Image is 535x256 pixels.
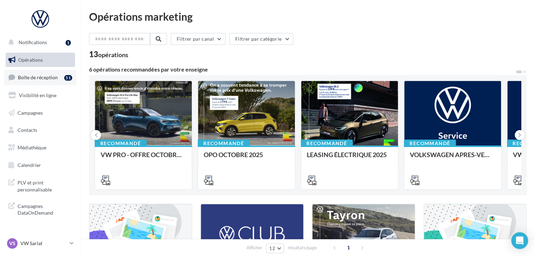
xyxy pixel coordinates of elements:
a: Campagnes DataOnDemand [4,198,76,219]
a: Médiathèque [4,140,76,155]
a: Visibilité en ligne [4,88,76,103]
a: Opérations [4,53,76,67]
div: 6 opérations recommandées par votre enseigne [89,67,515,72]
span: PLV et print personnalisable [18,178,72,193]
div: Open Intercom Messenger [511,232,528,249]
div: VOLKSWAGEN APRES-VENTE [410,151,495,165]
a: VS VW Sarlat [6,237,75,250]
a: Contacts [4,123,76,137]
div: 51 [64,75,72,81]
span: Contacts [18,127,37,133]
div: LEASING ÉLECTRIQUE 2025 [307,151,392,165]
a: Calendrier [4,158,76,173]
a: Boîte de réception51 [4,70,76,85]
div: 13 [89,50,128,58]
div: Recommandé [301,140,353,147]
span: Campagnes DataOnDemand [18,201,72,216]
span: résultats/page [288,244,317,251]
div: Recommandé [95,140,147,147]
button: Notifications 1 [4,35,74,50]
span: Boîte de réception [18,74,58,80]
div: VW PRO - OFFRE OCTOBRE 25 [101,151,186,165]
a: Campagnes [4,106,76,120]
div: Opérations marketing [89,11,527,22]
span: Calendrier [18,162,41,168]
p: VW Sarlat [20,240,67,247]
span: Opérations [18,57,43,63]
a: PLV et print personnalisable [4,175,76,196]
button: Filtrer par canal [171,33,225,45]
span: 12 [269,245,275,251]
button: 12 [266,243,284,253]
span: VS [9,240,15,247]
div: 1 [66,40,71,46]
div: Recommandé [198,140,250,147]
span: 1 [343,242,354,253]
span: Campagnes [18,109,43,115]
span: Afficher [246,244,262,251]
div: Recommandé [404,140,456,147]
div: OPO OCTOBRE 2025 [204,151,289,165]
div: opérations [98,52,128,58]
span: Médiathèque [18,144,46,150]
span: Visibilité en ligne [19,92,56,98]
span: Notifications [19,39,47,45]
button: Filtrer par catégorie [229,33,293,45]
